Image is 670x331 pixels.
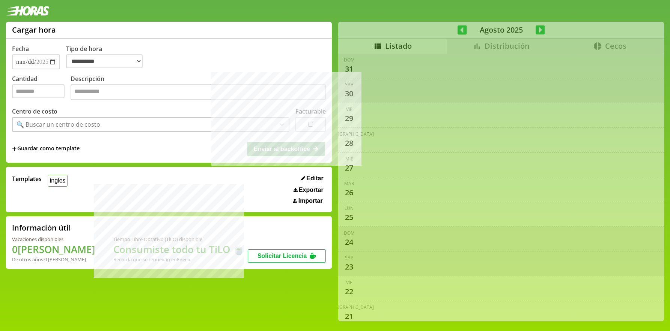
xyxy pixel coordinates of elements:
div: 🔍 Buscar un centro de costo [17,120,100,129]
button: Solicitar Licencia [248,249,326,263]
h1: Cargar hora [12,25,56,35]
span: Importar [298,198,323,204]
input: Cantidad [12,84,65,98]
div: Tiempo Libre Optativo (TiLO) disponible [113,236,245,243]
label: Tipo de hora [66,45,149,69]
button: Editar [299,175,326,182]
b: Enero [177,256,190,263]
label: Cantidad [12,75,71,102]
select: Tipo de hora [66,54,143,68]
span: +Guardar como template [12,145,80,153]
div: Recordá que se renuevan en [113,256,245,263]
label: Centro de costo [12,107,57,115]
h1: 0 [PERSON_NAME] [12,243,95,256]
button: ingles [48,175,68,186]
span: Exportar [299,187,324,193]
label: Descripción [71,75,326,102]
label: Facturable [295,107,326,115]
h1: Consumiste todo tu TiLO 🍵 [113,243,245,256]
button: Exportar [291,186,326,194]
h2: Información útil [12,223,71,233]
span: + [12,145,17,153]
div: Vacaciones disponibles [12,236,95,243]
span: Solicitar Licencia [257,253,307,259]
img: logotipo [6,6,50,16]
div: De otros años: 0 [PERSON_NAME] [12,256,95,263]
label: Fecha [12,45,29,53]
span: Editar [306,175,323,182]
textarea: Descripción [71,84,326,100]
span: Templates [12,175,42,183]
